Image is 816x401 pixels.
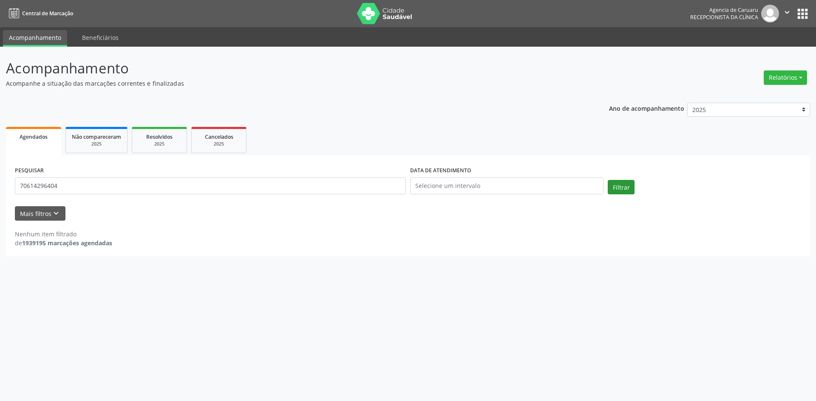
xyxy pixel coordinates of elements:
i: keyboard_arrow_down [51,209,61,218]
a: Beneficiários [76,30,125,45]
p: Ano de acompanhamento [609,103,684,113]
button: Filtrar [608,180,635,194]
p: Acompanhamento [6,58,569,79]
button: Relatórios [764,70,807,85]
span: Cancelados [205,133,233,140]
a: Central de Marcação [6,6,73,20]
div: Nenhum item filtrado [15,230,112,238]
label: DATA DE ATENDIMENTO [410,164,471,177]
a: Acompanhamento [3,30,67,47]
p: Acompanhe a situação das marcações correntes e finalizadas [6,79,569,88]
span: Recepcionista da clínica [690,14,758,21]
img: img [761,5,779,22]
div: 2025 [198,141,240,147]
label: PESQUISAR [15,164,44,177]
i:  [782,8,792,17]
input: Nome, código do beneficiário ou CPF [15,177,406,194]
span: Resolvidos [146,133,173,140]
span: Não compareceram [72,133,121,140]
button:  [779,5,795,22]
div: 2025 [138,141,181,147]
strong: 1939195 marcações agendadas [22,239,112,247]
button: apps [795,6,810,21]
input: Selecione um intervalo [410,177,603,194]
div: 2025 [72,141,121,147]
span: Central de Marcação [22,10,73,17]
div: Agencia de Caruaru [690,6,758,14]
div: de [15,238,112,247]
button: Mais filtroskeyboard_arrow_down [15,206,65,221]
span: Agendados [20,133,48,140]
